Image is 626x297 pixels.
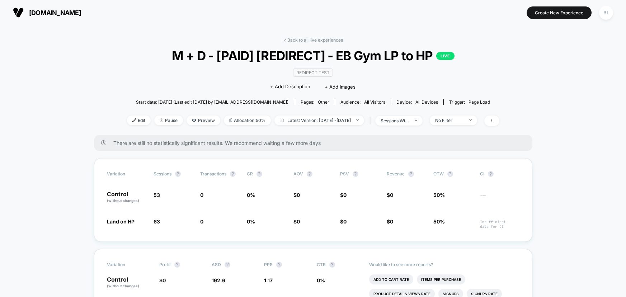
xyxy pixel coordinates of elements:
span: | [368,115,375,126]
span: 53 [154,192,160,198]
button: ? [329,262,335,268]
img: end [469,119,472,121]
img: edit [132,118,136,122]
span: Variation [107,171,146,177]
img: calendar [280,118,284,122]
span: $ [340,218,347,225]
span: 50% [433,192,445,198]
button: ? [225,262,230,268]
p: Would like to see more reports? [369,262,519,267]
div: Pages: [301,99,329,105]
span: Profit [159,262,171,267]
span: PPS [264,262,273,267]
span: 63 [154,218,160,225]
span: 0 [200,192,203,198]
span: CTR [317,262,326,267]
img: rebalance [229,118,232,122]
span: 0 % [247,192,255,198]
span: CI [480,171,519,177]
button: ? [276,262,282,268]
button: ? [175,171,181,177]
span: 0 [200,218,203,225]
span: Revenue [387,171,405,176]
li: Items Per Purchase [417,274,465,284]
span: all devices [415,99,438,105]
span: (without changes) [107,284,139,288]
span: $ [387,218,393,225]
span: $ [293,192,300,198]
span: Device: [391,99,443,105]
span: 0 % [317,277,325,283]
span: Sessions [154,171,171,176]
span: 0 [297,192,300,198]
span: OTW [433,171,473,177]
p: Control [107,277,152,289]
p: LIVE [436,52,454,60]
p: Control [107,191,146,203]
a: < Back to all live experiences [283,37,343,43]
button: ? [174,262,180,268]
span: $ [159,277,166,283]
span: $ [387,192,393,198]
span: $ [340,192,347,198]
span: + Add Images [325,84,356,90]
span: AOV [293,171,303,176]
img: end [415,120,417,121]
span: M + D - [PAID] [REDIRECT] - EB Gym LP to HP [145,48,480,63]
span: 0 [343,218,347,225]
span: Redirect Test [293,69,333,77]
div: BL [599,6,613,20]
span: All Visitors [364,99,385,105]
div: No Filter [435,118,464,123]
span: 1.17 [264,277,273,283]
span: Page Load [469,99,490,105]
span: PSV [340,171,349,176]
span: Allocation: 50% [224,115,271,125]
button: ? [256,171,262,177]
button: ? [447,171,453,177]
span: Start date: [DATE] (Last edit [DATE] by [EMAIL_ADDRESS][DOMAIN_NAME]) [136,99,288,105]
span: [DOMAIN_NAME] [29,9,81,16]
button: ? [488,171,494,177]
span: Edit [127,115,151,125]
img: Visually logo [13,7,24,18]
span: There are still no statistically significant results. We recommend waiting a few more days [113,140,518,146]
span: Pause [154,115,183,125]
span: Land on HP [107,218,135,225]
span: other [318,99,329,105]
span: 50% [433,218,445,225]
span: Variation [107,262,146,268]
div: sessions with impression [381,118,409,123]
button: ? [408,171,414,177]
span: 0 % [247,218,255,225]
button: ? [353,171,358,177]
span: 0 [390,192,393,198]
span: $ [293,218,300,225]
button: [DOMAIN_NAME] [11,7,83,18]
span: CR [247,171,253,176]
button: Create New Experience [527,6,592,19]
span: Preview [187,115,220,125]
span: (without changes) [107,198,139,203]
div: Audience: [340,99,385,105]
span: Latest Version: [DATE] - [DATE] [274,115,364,125]
span: 0 [297,218,300,225]
span: 0 [390,218,393,225]
div: Trigger: [449,99,490,105]
span: + Add Description [270,83,310,90]
img: end [356,119,359,121]
span: Transactions [200,171,226,176]
span: --- [480,193,519,203]
span: 0 [343,192,347,198]
span: 192.6 [212,277,225,283]
img: end [160,118,163,122]
button: ? [230,171,236,177]
button: ? [307,171,312,177]
span: ASD [212,262,221,267]
button: BL [597,5,615,20]
span: 0 [163,277,166,283]
li: Add To Cart Rate [369,274,413,284]
span: Insufficient data for CI [480,220,519,229]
